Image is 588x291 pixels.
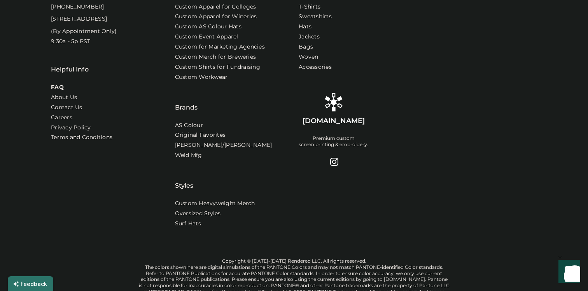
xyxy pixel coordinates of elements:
a: Oversized Styles [175,210,221,218]
a: Woven [299,53,318,61]
div: [PHONE_NUMBER] [51,3,104,11]
a: Contact Us [51,104,82,112]
div: Styles [175,162,194,190]
iframe: Front Chat [551,256,584,289]
a: AS Colour [175,122,203,129]
a: Surf Hats [175,220,201,228]
a: Sweatshirts [299,13,332,21]
a: [PERSON_NAME]/[PERSON_NAME] [175,141,272,149]
div: Brands [175,84,198,112]
div: Terms and Conditions [51,134,112,141]
a: Original Favorites [175,131,226,139]
div: Premium custom screen printing & embroidery. [299,135,368,148]
a: Careers [51,114,72,122]
a: T-Shirts [299,3,320,11]
a: Hats [299,23,311,31]
a: Custom Event Apparel [175,33,238,41]
a: Custom Apparel for Wineries [175,13,257,21]
a: Custom Workwear [175,73,228,81]
div: (By Appointment Only) [51,28,117,35]
a: FAQ [51,84,64,91]
a: Weld Mfg [175,152,202,159]
a: Custom Heavyweight Merch [175,200,255,207]
a: Custom Apparel for Colleges [175,3,256,11]
a: Jackets [299,33,320,41]
div: [DOMAIN_NAME] [303,116,365,126]
div: Helpful Info [51,65,89,74]
a: Privacy Policy [51,124,91,132]
a: About Us [51,94,77,101]
div: [STREET_ADDRESS] [51,15,107,23]
img: Rendered Logo - Screens [324,93,343,112]
div: 9:30a - 5p PST [51,38,91,45]
a: Bags [299,43,313,51]
a: Custom Shirts for Fundraising [175,63,260,71]
a: Custom for Marketing Agencies [175,43,265,51]
a: Custom Merch for Breweries [175,53,256,61]
a: Custom AS Colour Hats [175,23,241,31]
a: Accessories [299,63,332,71]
